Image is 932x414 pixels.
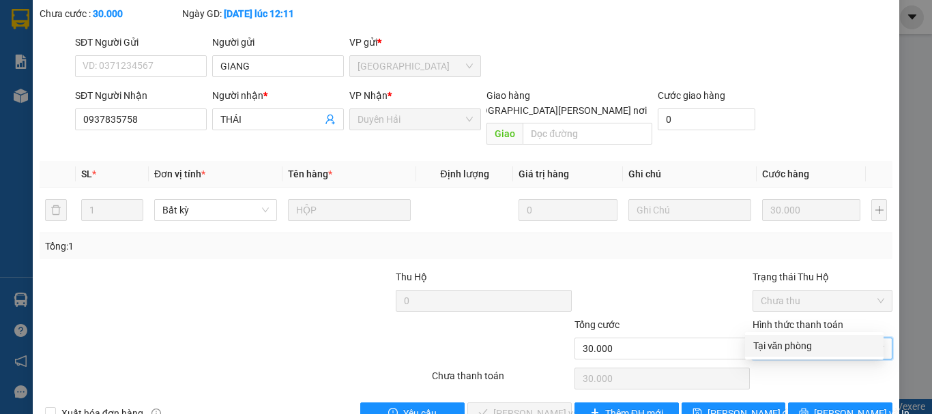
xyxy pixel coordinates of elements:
b: 30.000 [93,8,123,19]
span: Giá trị hàng [519,168,569,179]
div: LABO TÍN PHÁT [89,42,227,59]
span: Cước hàng [762,168,809,179]
span: Gửi: [12,13,33,27]
span: user-add [325,114,336,125]
input: VD: Bàn, Ghế [288,199,411,221]
input: Ghi Chú [628,199,751,221]
span: Sài Gòn [358,56,473,76]
span: Nhận: [89,12,121,26]
span: Duyên Hải [358,109,473,130]
div: Tại văn phòng [753,338,875,353]
div: VP gửi [349,35,481,50]
span: CR : [10,87,31,102]
span: Đơn vị tính [154,168,205,179]
span: Bất kỳ [162,200,269,220]
div: Chưa cước : [40,6,179,21]
div: 0908600932 [89,59,227,78]
button: plus [871,199,887,221]
div: [GEOGRAPHIC_DATA] [89,12,227,42]
div: Duyên Hải [12,12,79,44]
span: Định lượng [440,168,489,179]
input: Dọc đường [523,123,652,145]
div: Người nhận [212,88,344,103]
span: Giao hàng [486,90,530,101]
span: Giao [486,123,523,145]
th: Ghi chú [623,161,757,188]
span: Thu Hộ [396,271,427,282]
span: [GEOGRAPHIC_DATA][PERSON_NAME] nơi [461,103,652,118]
label: Hình thức thanh toán [753,319,843,330]
span: Tên hàng [288,168,332,179]
input: 0 [762,199,860,221]
label: Cước giao hàng [658,90,725,101]
div: SĐT Người Gửi [75,35,207,50]
b: [DATE] lúc 12:11 [224,8,294,19]
div: Ngày GD: [182,6,322,21]
div: 30.000 [10,86,81,102]
div: Tổng: 1 [45,239,361,254]
button: delete [45,199,67,221]
div: Người gửi [212,35,344,50]
input: Cước giao hàng [658,108,755,130]
div: Chưa thanh toán [431,368,573,392]
div: SĐT Người Nhận [75,88,207,103]
span: Chưa thu [761,291,884,311]
span: VP Nhận [349,90,388,101]
input: 0 [519,199,617,221]
span: SL [81,168,92,179]
span: Tổng cước [574,319,620,330]
div: Trạng thái Thu Hộ [753,269,892,284]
